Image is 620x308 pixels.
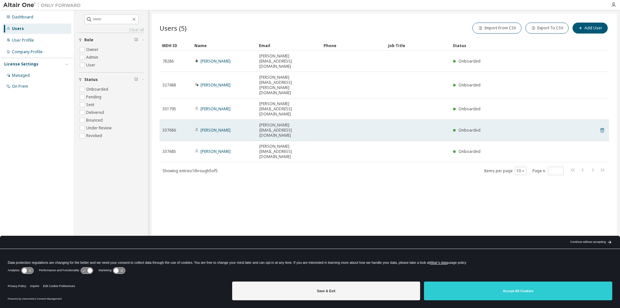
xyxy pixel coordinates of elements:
[194,40,254,51] div: Name
[78,73,144,87] button: Status
[259,40,318,51] div: Email
[259,144,318,159] span: [PERSON_NAME][EMAIL_ADDRESS][DOMAIN_NAME]
[459,106,480,112] span: Onboarded
[134,37,138,43] span: Clear filter
[4,62,38,67] div: License Settings
[78,33,144,47] button: Role
[162,128,176,133] span: 337686
[134,77,138,82] span: Clear filter
[12,38,34,43] div: User Profile
[78,27,144,33] a: Clear all
[86,85,109,93] label: Onboarded
[453,40,575,51] div: Status
[388,40,448,51] div: Job Title
[201,58,231,64] a: [PERSON_NAME]
[160,24,187,33] span: Users (5)
[86,116,104,124] label: Bounced
[162,83,176,88] span: 327488
[459,149,480,154] span: Onboarded
[162,40,189,51] div: MDH ID
[259,101,318,117] span: [PERSON_NAME][EMAIL_ADDRESS][DOMAIN_NAME]
[516,168,525,174] button: 10
[12,49,43,55] div: Company Profile
[3,2,84,8] img: Altair One
[532,167,563,175] span: Page n.
[86,109,105,116] label: Delivered
[472,23,522,34] button: Import From CSV
[324,40,383,51] div: Phone
[86,132,103,140] label: Revoked
[86,124,113,132] label: Under Review
[84,37,93,43] span: Role
[201,82,231,88] a: [PERSON_NAME]
[459,58,480,64] span: Onboarded
[86,54,99,61] label: Admin
[201,149,231,154] a: [PERSON_NAME]
[259,75,318,95] span: [PERSON_NAME][EMAIL_ADDRESS][PERSON_NAME][DOMAIN_NAME]
[259,54,318,69] span: [PERSON_NAME][EMAIL_ADDRESS][DOMAIN_NAME]
[162,59,174,64] span: 78286
[12,26,24,31] div: Users
[86,93,103,101] label: Pending
[573,23,608,34] button: Add User
[86,61,97,69] label: User
[162,149,176,154] span: 337685
[201,106,231,112] a: [PERSON_NAME]
[484,167,527,175] span: Items per page
[459,127,480,133] span: Onboarded
[162,106,176,112] span: 331795
[12,84,28,89] div: On Prem
[162,168,218,174] span: Showing entries 1 through 5 of 5
[12,73,30,78] div: Managed
[259,123,318,138] span: [PERSON_NAME][EMAIL_ADDRESS][DOMAIN_NAME]
[201,127,231,133] a: [PERSON_NAME]
[86,101,96,109] label: Sent
[84,77,98,82] span: Status
[12,15,33,20] div: Dashboard
[525,23,569,34] button: Export To CSV
[459,82,480,88] span: Onboarded
[86,46,100,54] label: Owner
